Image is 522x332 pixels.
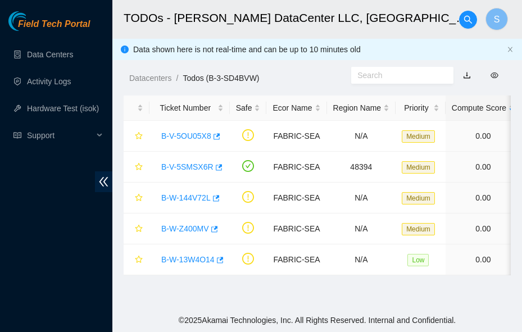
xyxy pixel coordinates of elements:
td: N/A [327,121,396,152]
td: N/A [327,244,396,275]
button: star [130,251,143,269]
button: search [459,11,477,29]
span: double-left [95,171,112,192]
span: exclamation-circle [242,129,254,141]
td: 0.00 [446,213,521,244]
a: B-W-13W4O14 [161,255,215,264]
td: FABRIC-SEA [266,183,326,213]
span: / [176,74,178,83]
button: download [455,66,479,84]
td: 48394 [327,152,396,183]
button: star [130,189,143,207]
span: exclamation-circle [242,222,254,234]
span: Field Tech Portal [18,19,90,30]
span: S [494,12,500,26]
a: B-V-5SMSX6R [161,162,214,171]
span: check-circle [242,160,254,172]
a: Datacenters [129,74,171,83]
a: Hardware Test (isok) [27,104,99,113]
button: star [130,127,143,145]
img: Akamai Technologies [8,11,57,31]
button: close [507,46,514,53]
span: Low [407,254,429,266]
span: Support [27,124,93,147]
span: read [13,131,21,139]
td: 0.00 [446,183,521,213]
input: Search [357,69,438,81]
a: Data Centers [27,50,73,59]
td: FABRIC-SEA [266,121,326,152]
td: N/A [327,213,396,244]
span: Medium [402,223,435,235]
span: star [135,132,143,141]
span: star [135,225,143,234]
span: star [135,256,143,265]
span: star [135,194,143,203]
td: 0.00 [446,152,521,183]
td: FABRIC-SEA [266,152,326,183]
a: download [463,71,471,80]
a: Activity Logs [27,77,71,86]
td: 0.00 [446,244,521,275]
td: FABRIC-SEA [266,244,326,275]
span: star [135,163,143,172]
td: N/A [327,183,396,213]
a: Akamai TechnologiesField Tech Portal [8,20,90,35]
a: B-W-Z400MV [161,224,209,233]
button: S [485,8,508,30]
span: eye [491,71,498,79]
span: exclamation-circle [242,253,254,265]
span: Medium [402,192,435,204]
button: star [130,220,143,238]
span: search [460,15,476,24]
span: exclamation-circle [242,191,254,203]
button: star [130,158,143,176]
footer: © 2025 Akamai Technologies, Inc. All Rights Reserved. Internal and Confidential. [112,308,522,332]
td: 0.00 [446,121,521,152]
span: Medium [402,161,435,174]
a: B-V-5OU05X8 [161,131,211,140]
a: B-W-144V72L [161,193,211,202]
td: FABRIC-SEA [266,213,326,244]
span: Medium [402,130,435,143]
a: Todos (B-3-SD4BVW) [183,74,259,83]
